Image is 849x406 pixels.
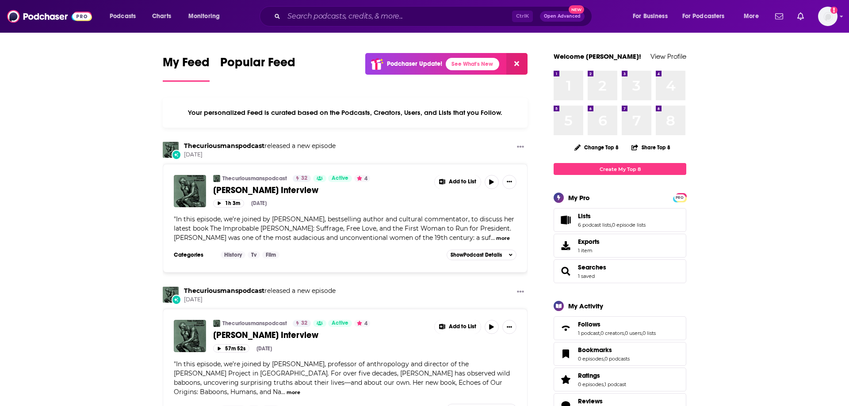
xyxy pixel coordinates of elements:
[568,302,603,310] div: My Activity
[213,175,220,182] img: Thecuriousmanspodcast
[301,174,307,183] span: 32
[188,10,220,23] span: Monitoring
[184,151,336,159] span: [DATE]
[446,58,499,70] a: See What's New
[578,212,646,220] a: Lists
[569,142,624,153] button: Change Top 8
[184,287,336,295] h3: released a new episode
[554,163,686,175] a: Create My Top 8
[513,142,528,153] button: Show More Button
[182,9,231,23] button: open menu
[213,185,318,196] span: [PERSON_NAME] Interview
[578,381,604,387] a: 0 episodes
[496,235,510,242] button: more
[578,247,600,254] span: 1 item
[174,360,510,396] span: In this episode, we’re joined by [PERSON_NAME], professor of anthropology and director of the [PE...
[557,373,574,386] a: Ratings
[818,7,838,26] button: Show profile menu
[447,250,516,260] button: ShowPodcast Details
[631,139,671,156] button: Share Top 8
[578,330,600,336] a: 1 podcast
[256,345,272,352] div: [DATE]
[163,287,179,303] img: Thecuriousmanspodcast
[540,11,585,22] button: Open AdvancedNew
[332,174,348,183] span: Active
[604,381,626,387] a: 1 podcast
[578,372,600,379] span: Ratings
[625,330,642,336] a: 0 users
[772,9,787,24] a: Show notifications dropdown
[328,320,352,327] a: Active
[332,319,348,328] span: Active
[578,263,606,271] a: Searches
[744,10,759,23] span: More
[163,55,210,75] span: My Feed
[328,175,352,182] a: Active
[213,320,220,327] img: Thecuriousmanspodcast
[163,55,210,82] a: My Feed
[174,215,514,242] span: In this episode, we’re joined by [PERSON_NAME], bestselling author and cultural commentator, to d...
[449,178,476,185] span: Add to List
[287,389,300,396] button: more
[578,356,604,362] a: 0 episodes
[633,10,668,23] span: For Business
[184,287,264,295] a: Thecuriousmanspodcast
[152,10,171,23] span: Charts
[213,344,249,353] button: 57m 52s
[213,199,244,208] button: 1h 3m
[568,194,590,202] div: My Pro
[554,368,686,391] span: Ratings
[174,360,510,396] span: "
[557,348,574,360] a: Bookmarks
[578,238,600,246] span: Exports
[222,175,287,182] a: Thecuriousmanspodcast
[184,296,336,304] span: [DATE]
[544,14,581,19] span: Open Advanced
[830,7,838,14] svg: Add a profile image
[642,330,642,336] span: ,
[174,175,206,207] img: Eden Collingsworth Interview
[604,381,604,387] span: ,
[554,342,686,366] span: Bookmarks
[163,142,179,158] img: Thecuriousmanspodcast
[642,330,656,336] a: 0 lists
[172,150,181,159] div: New Episode
[578,346,612,354] span: Bookmarks
[674,194,685,201] a: PRO
[624,330,625,336] span: ,
[600,330,600,336] span: ,
[578,397,603,405] span: Reviews
[172,295,181,304] div: New Episode
[502,320,516,334] button: Show More Button
[146,9,176,23] a: Charts
[513,287,528,298] button: Show More Button
[7,8,92,25] img: Podchaser - Follow, Share and Rate Podcasts
[578,212,591,220] span: Lists
[557,322,574,334] a: Follows
[557,214,574,226] a: Lists
[281,388,285,396] span: ...
[435,320,481,334] button: Show More Button
[818,7,838,26] span: Logged in as jfalkner
[491,234,495,242] span: ...
[604,356,604,362] span: ,
[262,251,279,258] a: Film
[554,316,686,340] span: Follows
[554,234,686,258] a: Exports
[284,9,512,23] input: Search podcasts, credits, & more...
[435,175,481,189] button: Show More Button
[451,252,502,258] span: Show Podcast Details
[174,320,206,352] img: Dr. Shirley Strum Interview
[449,323,476,330] span: Add to List
[103,9,147,23] button: open menu
[248,251,260,258] a: Tv
[184,142,336,150] h3: released a new episode
[213,185,428,196] a: [PERSON_NAME] Interview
